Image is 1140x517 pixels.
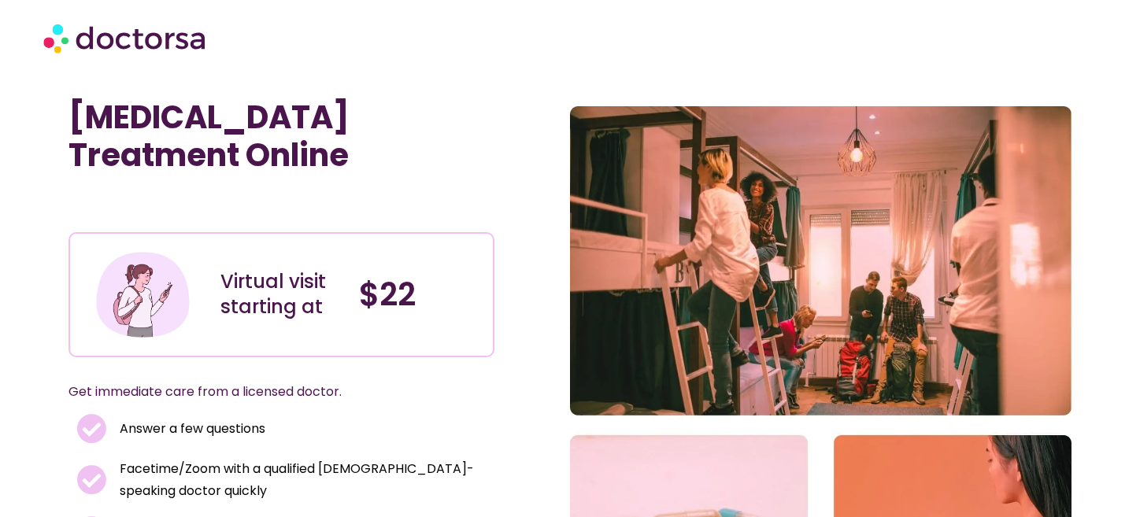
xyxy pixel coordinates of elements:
span: Facetime/Zoom with a qualified [DEMOGRAPHIC_DATA]-speaking doctor quickly​ [116,458,487,502]
iframe: Customer reviews powered by Trustpilot [76,198,313,216]
h1: [MEDICAL_DATA] Treatment Online [68,98,495,174]
p: Get immediate care from a licensed doctor. [68,381,457,403]
img: Illustration depicting a young woman in a casual outfit, engaged with her smartphone. She has a p... [94,246,192,344]
span: Answer a few questions [116,418,265,440]
h4: $22 [359,275,482,313]
div: Virtual visit starting at [220,269,343,319]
